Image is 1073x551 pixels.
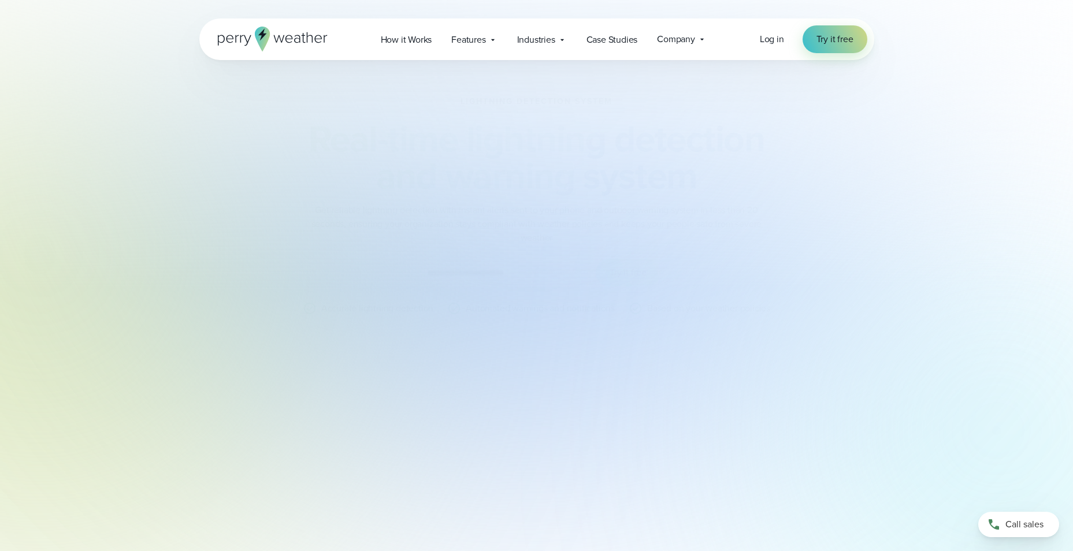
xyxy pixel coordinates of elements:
[803,25,867,53] a: Try it free
[760,32,784,46] a: Log in
[657,32,695,46] span: Company
[371,28,442,51] a: How it Works
[517,33,555,47] span: Industries
[586,33,638,47] span: Case Studies
[381,33,432,47] span: How it Works
[451,33,485,47] span: Features
[816,32,853,46] span: Try it free
[577,28,648,51] a: Case Studies
[1005,518,1044,531] span: Call sales
[978,512,1059,537] a: Call sales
